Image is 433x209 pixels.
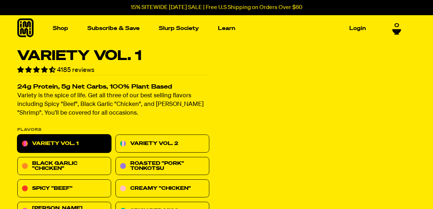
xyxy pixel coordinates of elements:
a: Learn [215,23,238,34]
p: 15% SITEWIDE [DATE] SALE | Free U.S Shipping on Orders Over $60 [131,4,302,11]
h1: Variety Vol. 1 [17,49,209,63]
h2: 24g Protein, 5g Net Carbs, 100% Plant Based [17,84,209,90]
a: Black Garlic "Chicken" [17,157,111,175]
p: Variety is the spice of life. Get all three of our best selling flavors including Spicy "Beef", B... [17,92,209,118]
nav: Main navigation [50,15,369,42]
a: Roasted "Pork" Tonkotsu [115,157,209,175]
a: Spicy "Beef" [17,180,111,198]
a: Creamy "Chicken" [115,180,209,198]
a: Slurp Society [156,23,202,34]
a: Subscribe & Save [84,23,143,34]
span: 4185 reviews [57,67,95,73]
a: Variety Vol. 1 [17,135,111,153]
a: Shop [50,23,71,34]
span: 4.55 stars [17,67,57,73]
a: 0 [392,22,401,35]
p: Flavors [17,128,209,132]
a: Login [346,23,369,34]
a: Variety Vol. 2 [115,135,209,153]
span: 0 [394,22,399,29]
